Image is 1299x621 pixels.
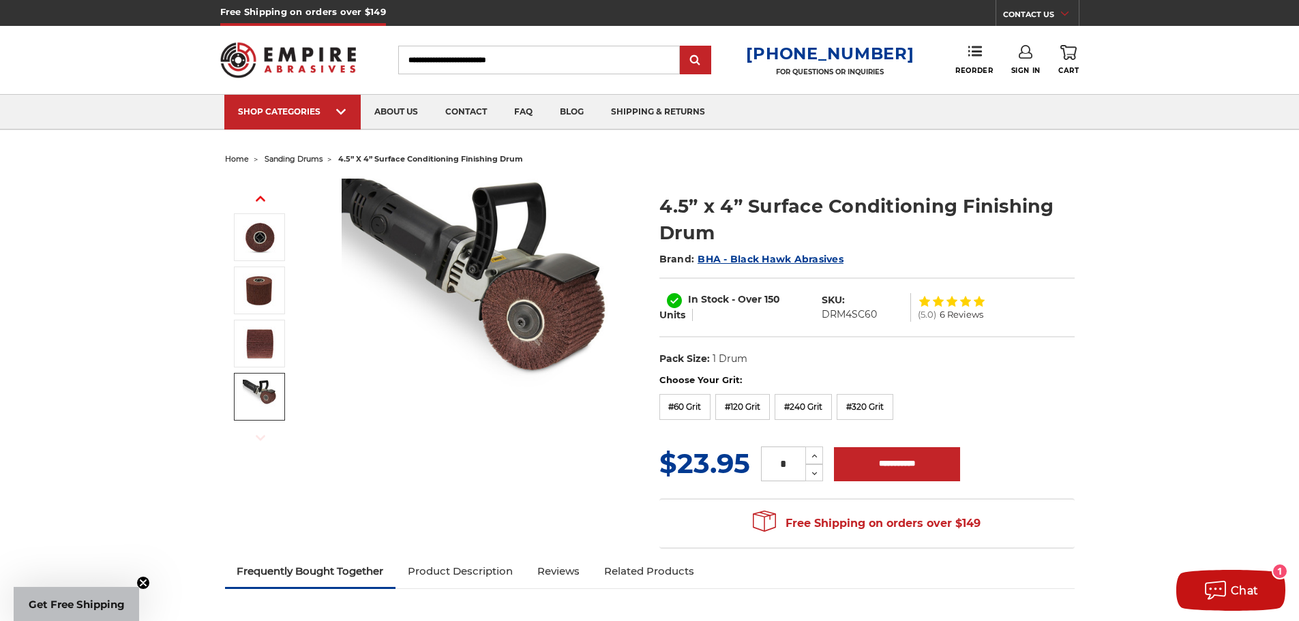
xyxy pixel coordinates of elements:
[822,293,845,307] dt: SKU:
[238,106,347,117] div: SHOP CATEGORIES
[432,95,501,130] a: contact
[822,307,877,322] dd: DRM4SC60
[1231,584,1259,597] span: Chat
[659,352,710,366] dt: Pack Size:
[225,556,396,586] a: Frequently Bought Together
[764,293,780,305] span: 150
[682,47,709,74] input: Submit
[136,576,150,590] button: Close teaser
[592,556,706,586] a: Related Products
[265,154,323,164] a: sanding drums
[659,446,750,480] span: $23.95
[243,273,277,307] img: Non Woven Finishing Sanding Drum
[243,327,277,361] img: 4.5” x 4” Surface Conditioning Finishing Drum
[713,352,747,366] dd: 1 Drum
[29,598,125,611] span: Get Free Shipping
[1273,564,1287,578] div: 1
[244,184,277,213] button: Previous
[1176,570,1285,611] button: Chat
[698,253,843,265] a: BHA - Black Hawk Abrasives
[525,556,592,586] a: Reviews
[659,374,1075,387] label: Choose Your Grit:
[659,309,685,321] span: Units
[243,220,277,254] img: 4.5" x 4" Surface Conditioning Finishing Drum - 3/4 Inch Quad Key Arbor
[220,33,357,87] img: Empire Abrasives
[501,95,546,130] a: faq
[940,310,983,319] span: 6 Reviews
[918,310,936,319] span: (5.0)
[688,293,729,305] span: In Stock
[395,556,525,586] a: Product Description
[244,423,277,453] button: Next
[338,154,523,164] span: 4.5” x 4” surface conditioning finishing drum
[1058,66,1079,75] span: Cart
[14,587,139,621] div: Get Free ShippingClose teaser
[342,179,614,451] img: 4.5 Inch Surface Conditioning Finishing Drum
[1003,7,1079,26] a: CONTACT US
[753,510,981,537] span: Free Shipping on orders over $149
[746,67,914,76] p: FOR QUESTIONS OR INQUIRIES
[1011,66,1041,75] span: Sign In
[546,95,597,130] a: blog
[659,253,695,265] span: Brand:
[955,45,993,74] a: Reorder
[746,44,914,63] a: [PHONE_NUMBER]
[955,66,993,75] span: Reorder
[1058,45,1079,75] a: Cart
[597,95,719,130] a: shipping & returns
[243,380,277,414] img: 4.5” x 4” Surface Conditioning Finishing Drum
[225,154,249,164] a: home
[361,95,432,130] a: about us
[659,193,1075,246] h1: 4.5” x 4” Surface Conditioning Finishing Drum
[732,293,762,305] span: - Over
